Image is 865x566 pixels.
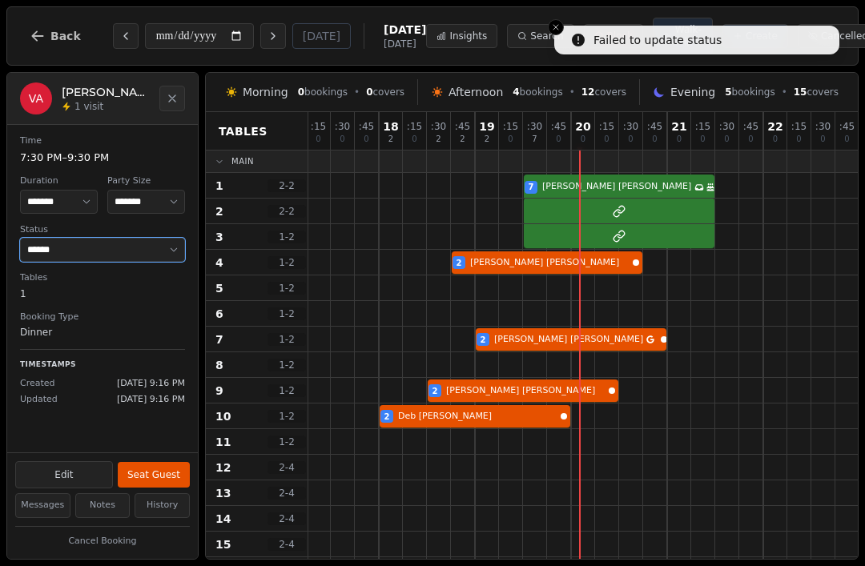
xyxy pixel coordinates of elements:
span: 4 [513,86,519,98]
span: 2 [436,135,441,143]
span: : 15 [791,122,807,131]
span: Created [20,377,55,391]
span: 1 - 2 [268,307,306,320]
span: 0 [724,135,729,143]
span: 0 [604,135,609,143]
span: 1 - 2 [268,410,306,423]
span: 2 [388,135,393,143]
button: Close toast [548,19,564,35]
button: Previous day [113,23,139,49]
span: 15 [215,536,231,552]
span: 1 - 2 [268,436,306,448]
span: 19 [479,121,494,132]
span: • [354,86,360,98]
span: : 45 [743,122,758,131]
span: Afternoon [449,84,503,100]
span: : 45 [839,122,855,131]
button: [DATE] [292,23,351,49]
dt: Status [20,223,185,237]
span: 5 [725,86,731,98]
span: Updated [20,393,58,407]
span: Main [231,155,254,167]
button: Edit [15,461,113,488]
h2: [PERSON_NAME] [PERSON_NAME] [62,84,150,100]
span: 13 [215,485,231,501]
span: : 30 [527,122,542,131]
span: 2 [432,385,438,397]
span: 12 [581,86,595,98]
p: Timestamps [20,359,185,371]
dd: Dinner [20,325,185,339]
button: Messages [15,493,70,518]
span: 0 [748,135,753,143]
span: 0 [412,135,416,143]
dt: Time [20,134,185,148]
span: 2 [460,135,465,143]
span: [DATE] 9:16 PM [117,393,185,407]
span: 12 [215,460,231,476]
button: History [135,493,190,518]
span: 1 - 2 [268,231,306,243]
span: 2 - 4 [268,512,306,525]
span: 7 [529,181,534,193]
span: 0 [364,135,368,143]
span: bookings [725,86,774,98]
span: 18 [383,121,398,132]
span: [DATE] [384,38,426,50]
span: : 15 [695,122,710,131]
span: • [569,86,575,98]
span: 15 [794,86,807,98]
span: 0 [773,135,778,143]
span: 4 [215,255,223,271]
span: [PERSON_NAME] [PERSON_NAME] [470,256,630,270]
span: 0 [652,135,657,143]
button: Search [507,24,573,48]
button: Notes [75,493,131,518]
span: 0 [677,135,682,143]
span: 2 [384,411,390,423]
span: : 30 [431,122,446,131]
dt: Tables [20,271,185,285]
span: 2 - 2 [268,179,306,192]
span: : 30 [719,122,734,131]
span: 0 [844,135,849,143]
span: 1 - 2 [268,359,306,371]
span: 0 [820,135,825,143]
span: Back [50,30,81,42]
span: 3 [215,229,223,245]
span: 0 [796,135,801,143]
span: : 15 [407,122,422,131]
span: 0 [366,86,372,98]
span: 2 - 2 [268,205,306,218]
div: VA [20,82,52,114]
button: Seat Guest [118,462,190,488]
span: 11 [215,434,231,450]
span: [DATE] 9:16 PM [117,377,185,391]
span: 2 [481,334,486,346]
span: Insights [449,30,487,42]
span: Deb [PERSON_NAME] [398,410,557,423]
dt: Duration [20,175,98,188]
span: 0 [700,135,705,143]
span: 2 [215,203,223,219]
span: 1 - 2 [268,282,306,295]
div: Failed to update status [593,32,722,48]
span: 2 - 4 [268,487,306,500]
span: 0 [581,135,585,143]
button: Insights [426,24,497,48]
span: : 15 [599,122,614,131]
span: 0 [340,135,344,143]
span: 0 [628,135,633,143]
span: [PERSON_NAME] [PERSON_NAME] [542,180,691,194]
span: 1 - 2 [268,384,306,397]
span: 1 [215,178,223,194]
dt: Booking Type [20,311,185,324]
span: 9 [215,383,223,399]
span: : 30 [815,122,831,131]
span: • [782,86,787,98]
span: : 15 [503,122,518,131]
span: 1 - 2 [268,333,306,346]
span: : 30 [335,122,350,131]
span: bookings [298,86,348,98]
span: : 45 [455,122,470,131]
